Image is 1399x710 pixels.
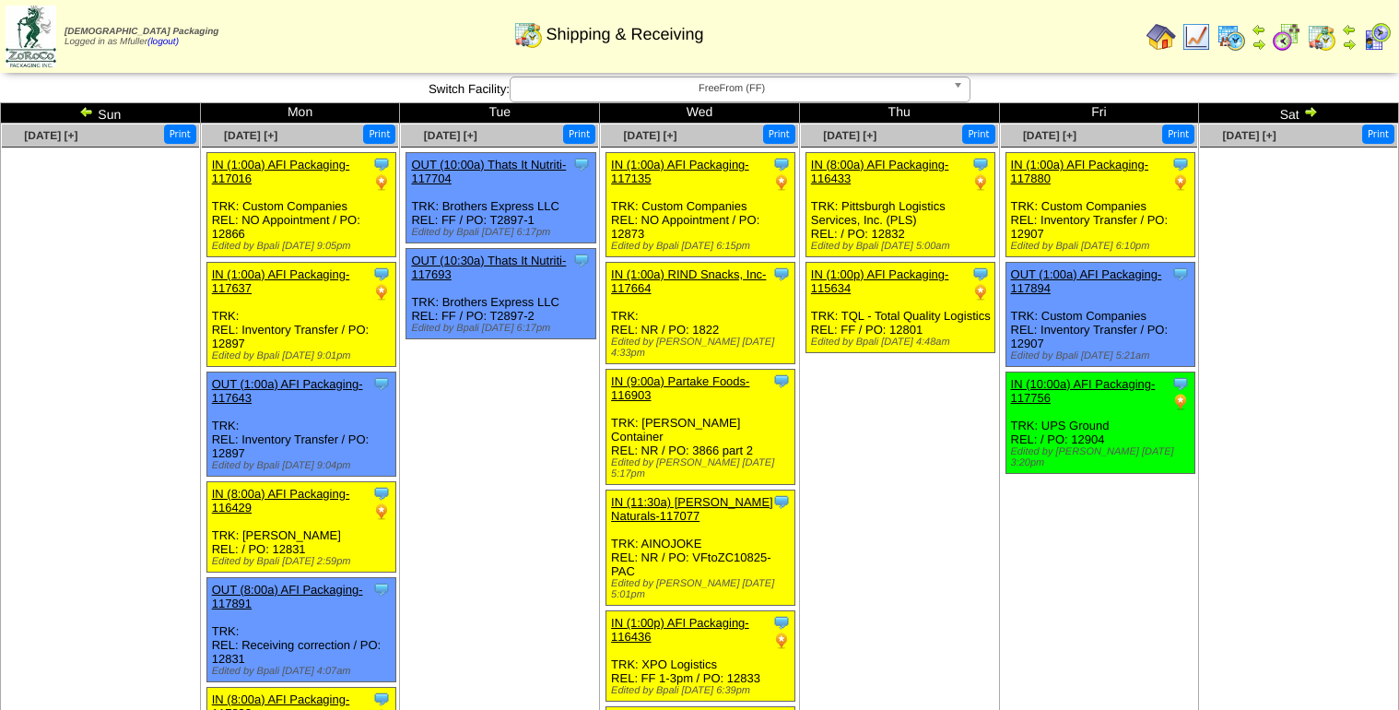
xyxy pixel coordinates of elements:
[572,155,591,173] img: Tooltip
[772,613,791,632] img: Tooltip
[411,158,566,185] a: OUT (10:00a) Thats It Nutriti-117704
[518,77,946,100] span: FreeFrom (FF)
[971,173,990,192] img: PO
[1011,446,1194,468] div: Edited by [PERSON_NAME] [DATE] 3:20pm
[1362,22,1392,52] img: calendarcustomer.gif
[763,124,795,144] button: Print
[1005,263,1194,367] div: TRK: Custom Companies REL: Inventory Transfer / PO: 12907
[372,155,391,173] img: Tooltip
[6,6,56,67] img: zoroco-logo-small.webp
[1182,22,1211,52] img: line_graph.gif
[572,251,591,269] img: Tooltip
[79,104,94,119] img: arrowleft.gif
[611,158,749,185] a: IN (1:00a) AFI Packaging-117135
[513,19,543,49] img: calendarinout.gif
[1005,153,1194,257] div: TRK: Custom Companies REL: Inventory Transfer / PO: 12907
[212,460,395,471] div: Edited by Bpali [DATE] 9:04pm
[1217,22,1246,52] img: calendarprod.gif
[623,129,676,142] a: [DATE] [+]
[772,632,791,650] img: PO
[606,263,795,364] div: TRK: REL: NR / PO: 1822
[212,350,395,361] div: Edited by Bpali [DATE] 9:01pm
[547,25,704,44] span: Shipping & Receiving
[1252,22,1266,37] img: arrowleft.gif
[1023,129,1076,142] a: [DATE] [+]
[606,611,795,702] div: TRK: XPO Logistics REL: FF 1-3pm / PO: 12833
[600,103,800,124] td: Wed
[772,173,791,192] img: PO
[372,283,391,302] img: PO
[1005,373,1194,474] div: TRK: UPS Ground REL: / PO: 12904
[1011,158,1149,185] a: IN (1:00a) AFI Packaging-117880
[1011,350,1194,361] div: Edited by Bpali [DATE] 5:21am
[823,129,876,142] a: [DATE] [+]
[1223,129,1276,142] a: [DATE] [+]
[206,153,395,257] div: TRK: Custom Companies REL: NO Appointment / PO: 12866
[224,129,277,142] a: [DATE] [+]
[164,124,196,144] button: Print
[606,153,795,257] div: TRK: Custom Companies REL: NO Appointment / PO: 12873
[971,155,990,173] img: Tooltip
[212,666,395,677] div: Edited by Bpali [DATE] 4:07am
[372,374,391,393] img: Tooltip
[611,457,794,479] div: Edited by [PERSON_NAME] [DATE] 5:17pm
[406,153,595,243] div: TRK: Brothers Express LLC REL: FF / PO: T2897-1
[611,578,794,600] div: Edited by [PERSON_NAME] [DATE] 5:01pm
[1171,265,1190,283] img: Tooltip
[611,267,766,295] a: IN (1:00a) RIND Snacks, Inc-117664
[411,227,594,238] div: Edited by Bpali [DATE] 6:17pm
[147,37,179,47] a: (logout)
[811,267,949,295] a: IN (1:00p) AFI Packaging-115634
[1171,393,1190,411] img: PO
[563,124,595,144] button: Print
[611,374,749,402] a: IN (9:00a) Partake Foods-116903
[611,616,749,644] a: IN (1:00p) AFI Packaging-116436
[212,377,363,405] a: OUT (1:00a) AFI Packaging-117643
[606,370,795,485] div: TRK: [PERSON_NAME] Container REL: NR / PO: 3866 part 2
[372,265,391,283] img: Tooltip
[400,103,600,124] td: Tue
[1171,173,1190,192] img: PO
[772,265,791,283] img: Tooltip
[1307,22,1336,52] img: calendarinout.gif
[372,484,391,503] img: Tooltip
[971,283,990,302] img: PO
[372,580,391,598] img: Tooltip
[212,158,350,185] a: IN (1:00a) AFI Packaging-117016
[212,241,395,252] div: Edited by Bpali [DATE] 9:05pm
[1252,37,1266,52] img: arrowright.gif
[611,495,773,523] a: IN (11:30a) [PERSON_NAME] Naturals-117077
[411,323,594,334] div: Edited by Bpali [DATE] 6:17pm
[1171,155,1190,173] img: Tooltip
[411,254,566,281] a: OUT (10:30a) Thats It Nutriti-117693
[212,556,395,567] div: Edited by Bpali [DATE] 2:59pm
[1272,22,1301,52] img: calendarblend.gif
[611,685,794,696] div: Edited by Bpali [DATE] 6:39pm
[65,27,218,47] span: Logged in as Mfuller
[1303,104,1318,119] img: arrowright.gif
[999,103,1199,124] td: Fri
[811,158,949,185] a: IN (8:00a) AFI Packaging-116433
[206,482,395,573] div: TRK: [PERSON_NAME] REL: / PO: 12831
[962,124,994,144] button: Print
[611,241,794,252] div: Edited by Bpali [DATE] 6:15pm
[206,578,395,682] div: TRK: REL: Receiving correction / PO: 12831
[372,690,391,708] img: Tooltip
[200,103,400,124] td: Mon
[772,492,791,511] img: Tooltip
[606,491,795,606] div: TRK: AINOJOKE REL: NR / PO: VFtoZC10825-PAC
[406,249,595,339] div: TRK: Brothers Express LLC REL: FF / PO: T2897-2
[424,129,477,142] a: [DATE] [+]
[65,27,218,37] span: [DEMOGRAPHIC_DATA] Packaging
[1162,124,1194,144] button: Print
[1011,241,1194,252] div: Edited by Bpali [DATE] 6:10pm
[206,373,395,477] div: TRK: REL: Inventory Transfer / PO: 12897
[24,129,77,142] a: [DATE] [+]
[212,267,350,295] a: IN (1:00a) AFI Packaging-117637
